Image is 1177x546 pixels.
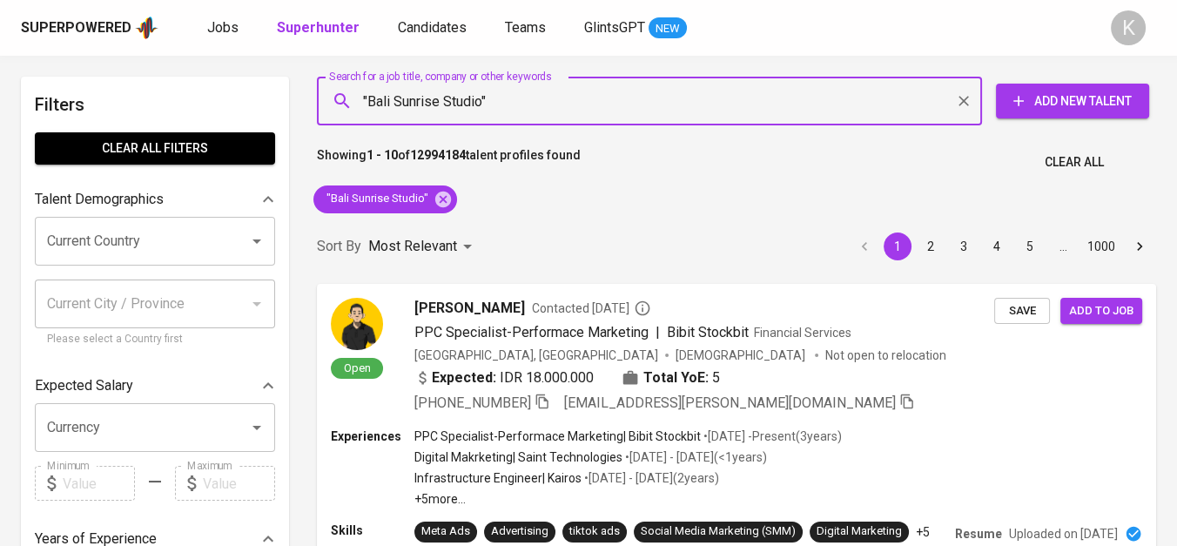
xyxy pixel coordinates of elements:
a: Jobs [207,17,242,39]
p: Expected Salary [35,375,133,396]
div: Superpowered [21,18,131,38]
p: Not open to relocation [825,347,946,364]
p: Infrastructure Engineer | Kairos [414,469,582,487]
button: Add to job [1060,298,1142,325]
p: Uploaded on [DATE] [1009,525,1118,543]
span: Add New Talent [1010,91,1135,112]
button: Go to page 2 [917,233,945,260]
button: page 1 [884,233,911,260]
p: Sort By [317,236,361,257]
div: [GEOGRAPHIC_DATA], [GEOGRAPHIC_DATA] [414,347,658,364]
button: Clear All [1038,146,1111,179]
p: Resume [955,525,1002,543]
div: Meta Ads [421,523,470,540]
b: Superhunter [277,19,360,36]
nav: pagination navigation [848,233,1156,260]
span: | [656,322,660,343]
a: Candidates [398,17,470,39]
p: • [DATE] - [DATE] ( <1 years ) [622,448,767,466]
p: Please select a Country first [47,331,263,348]
div: Talent Demographics [35,182,275,217]
p: +5 [916,523,930,541]
img: c8bc731f9da39dd31ed4ac834e6477b7.jpg [331,298,383,350]
span: Clear All [1045,152,1104,173]
span: Bibit Stockbit [667,324,749,340]
button: Save [994,298,1050,325]
span: Candidates [398,19,467,36]
button: Clear [952,89,976,113]
p: Most Relevant [368,236,457,257]
button: Go to page 1000 [1082,233,1120,260]
h6: Filters [35,91,275,118]
p: Digital Makrketing | Saint Technologies [414,448,622,466]
span: PPC Specialist-Performace Marketing [414,324,649,340]
b: Expected: [432,367,496,388]
b: Total YoE: [643,367,709,388]
button: Go to next page [1126,233,1153,260]
div: Expected Salary [35,368,275,403]
p: • [DATE] - [DATE] ( 2 years ) [582,469,719,487]
b: 1 - 10 [367,148,398,162]
button: Open [245,229,269,253]
span: Open [337,361,378,375]
span: Clear All filters [49,138,261,159]
span: 5 [712,367,720,388]
div: "Bali Sunrise Studio" [313,185,457,213]
span: NEW [649,20,687,37]
a: Teams [505,17,549,39]
p: • [DATE] - Present ( 3 years ) [701,428,842,445]
p: Showing of talent profiles found [317,146,581,179]
button: Go to page 3 [950,233,978,260]
div: Social Media Marketing (SMM) [641,523,796,540]
span: Jobs [207,19,239,36]
p: +5 more ... [414,490,842,508]
input: Value [203,466,275,501]
div: Advertising [491,523,548,540]
button: Clear All filters [35,132,275,165]
img: app logo [135,15,158,41]
svg: By Batam recruiter [634,300,651,317]
div: tiktok ads [569,523,620,540]
span: Financial Services [754,326,851,340]
span: Teams [505,19,546,36]
div: IDR 18.000.000 [414,367,594,388]
p: Experiences [331,428,414,445]
span: "Bali Sunrise Studio" [313,191,439,207]
span: [DEMOGRAPHIC_DATA] [676,347,808,364]
div: K [1111,10,1146,45]
span: Save [1003,301,1041,321]
button: Add New Talent [996,84,1149,118]
p: Skills [331,522,414,539]
div: Most Relevant [368,231,478,263]
a: Superpoweredapp logo [21,15,158,41]
a: Superhunter [277,17,363,39]
button: Go to page 5 [1016,233,1044,260]
span: [EMAIL_ADDRESS][PERSON_NAME][DOMAIN_NAME] [564,394,896,411]
span: [PHONE_NUMBER] [414,394,531,411]
a: GlintsGPT NEW [584,17,687,39]
button: Open [245,415,269,440]
div: Digital Marketing [817,523,902,540]
b: 12994184 [410,148,466,162]
div: … [1049,238,1077,255]
span: Add to job [1069,301,1133,321]
button: Go to page 4 [983,233,1011,260]
span: Contacted [DATE] [532,300,651,317]
p: PPC Specialist-Performace Marketing | Bibit Stockbit [414,428,701,445]
input: Value [63,466,135,501]
span: GlintsGPT [584,19,645,36]
span: [PERSON_NAME] [414,298,525,319]
p: Talent Demographics [35,189,164,210]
